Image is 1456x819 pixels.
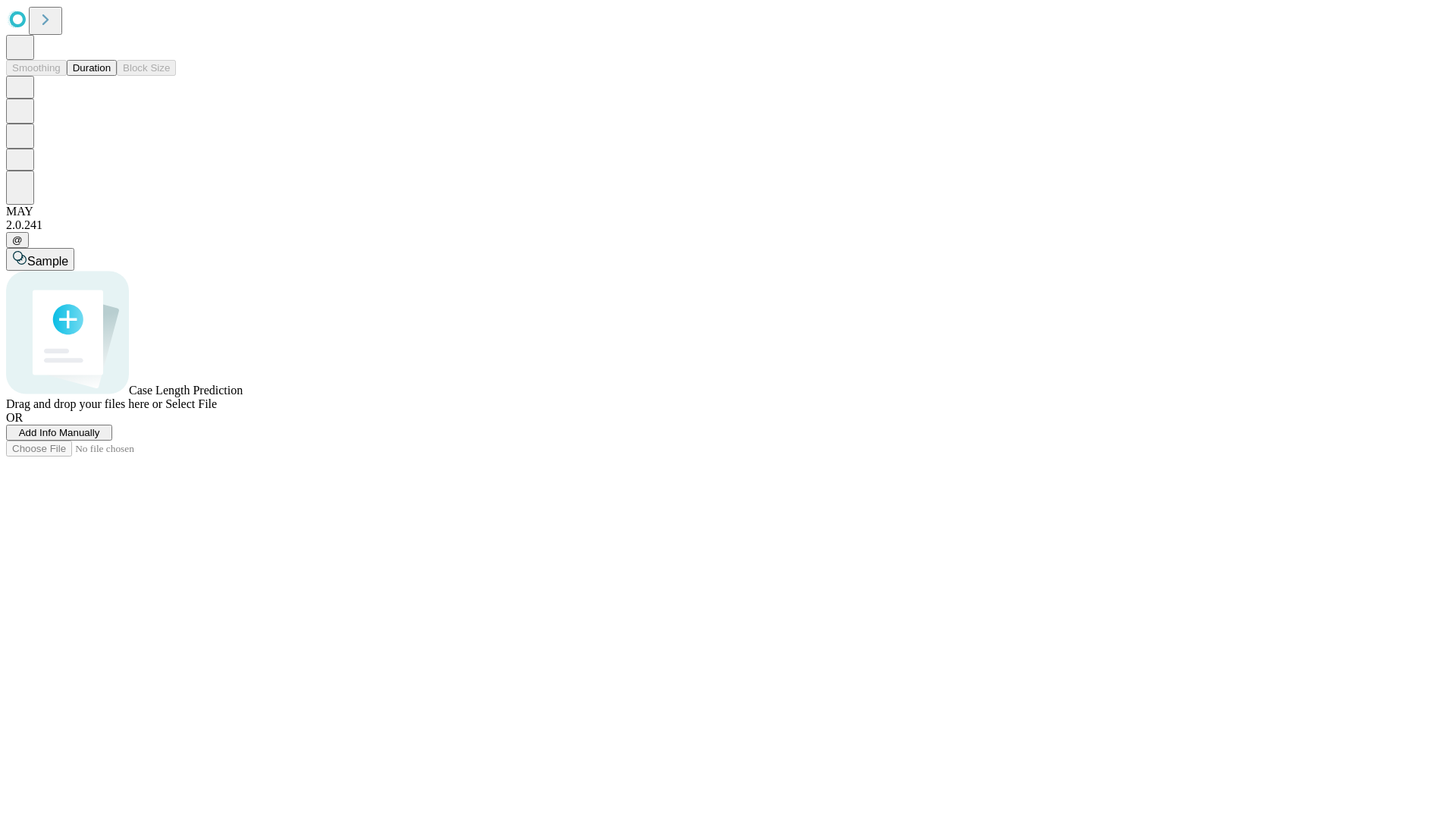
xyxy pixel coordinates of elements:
[6,425,112,441] button: Add Info Manually
[19,427,100,438] span: Add Info Manually
[6,205,1450,218] div: MAY
[6,411,23,424] span: OR
[12,234,23,246] span: @
[67,60,117,76] button: Duration
[6,218,1450,232] div: 2.0.241
[6,248,74,271] button: Sample
[27,255,68,268] span: Sample
[6,232,29,248] button: @
[6,397,162,410] span: Drag and drop your files here or
[6,60,67,76] button: Smoothing
[117,60,176,76] button: Block Size
[165,397,217,410] span: Select File
[129,384,243,397] span: Case Length Prediction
